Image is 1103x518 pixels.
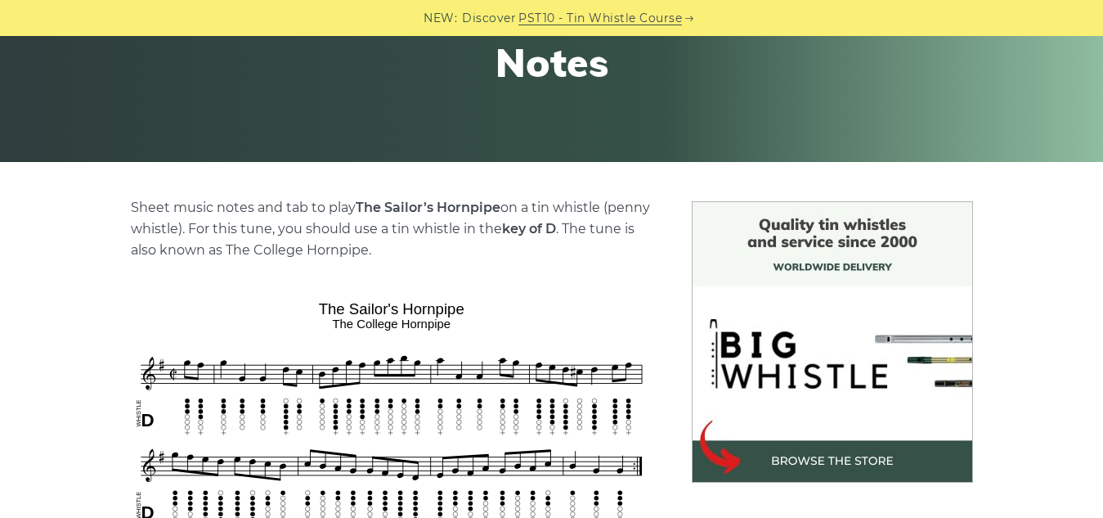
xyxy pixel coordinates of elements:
[502,221,556,236] strong: key of D
[518,9,682,28] a: PST10 - Tin Whistle Course
[356,200,500,215] strong: The Sailor’s Hornpipe
[692,201,973,483] img: BigWhistle Tin Whistle Store
[131,197,652,261] p: Sheet music notes and tab to play on a tin whistle (penny whistle). For this tune, you should use...
[424,9,457,28] span: NEW:
[462,9,516,28] span: Discover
